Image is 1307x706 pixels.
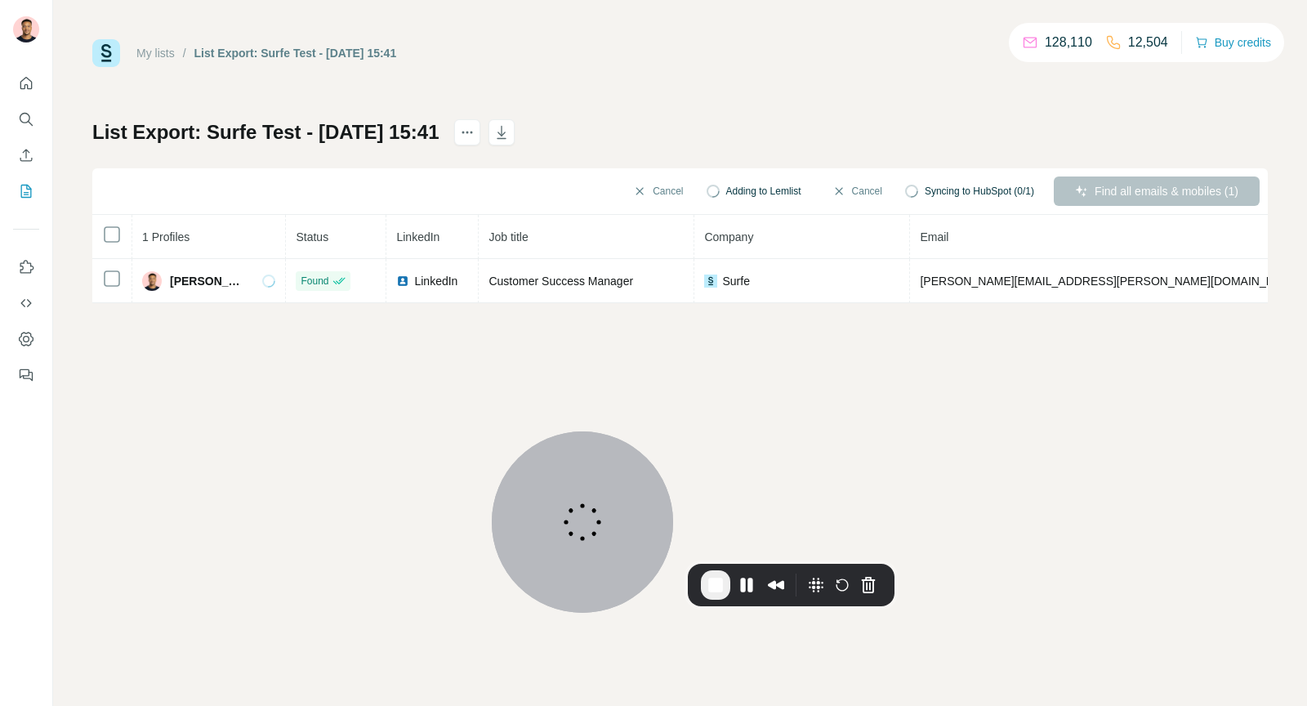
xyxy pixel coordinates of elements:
span: Adding to Lemlist [726,184,801,199]
li: / [183,45,186,61]
img: Surfe Logo [92,39,120,67]
span: 1 Profiles [142,230,190,244]
button: Quick start [13,69,39,98]
button: Search [13,105,39,134]
img: Avatar [13,16,39,42]
span: Found [301,274,328,288]
h1: List Export: Surfe Test - [DATE] 15:41 [92,119,439,145]
button: Use Surfe on LinkedIn [13,252,39,282]
button: Cancel [821,176,894,206]
span: Customer Success Manager [488,275,633,288]
p: 128,110 [1045,33,1092,52]
div: List Export: Surfe Test - [DATE] 15:41 [194,45,397,61]
a: My lists [136,47,175,60]
span: LinkedIn [396,230,439,244]
p: 12,504 [1128,33,1168,52]
button: Use Surfe API [13,288,39,318]
button: Feedback [13,360,39,390]
span: LinkedIn [414,273,457,289]
img: Avatar [142,271,162,291]
span: [PERSON_NAME][EMAIL_ADDRESS][PERSON_NAME][DOMAIN_NAME] [920,275,1302,288]
button: Dashboard [13,324,39,354]
img: LinkedIn logo [396,275,409,288]
span: Status [296,230,328,244]
button: Enrich CSV [13,141,39,170]
button: Cancel [622,176,694,206]
span: Email [920,230,948,244]
span: Syncing to HubSpot (0/1) [925,184,1034,199]
button: Buy credits [1195,31,1271,54]
button: My lists [13,176,39,206]
span: Surfe [722,273,749,289]
img: company-logo [704,275,717,288]
button: actions [454,119,480,145]
span: Company [704,230,753,244]
span: [PERSON_NAME] [170,273,246,289]
span: Job title [488,230,528,244]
